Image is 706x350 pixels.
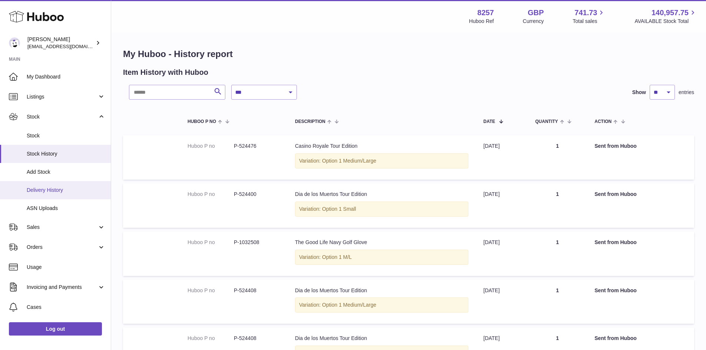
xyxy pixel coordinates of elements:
span: entries [679,89,694,96]
span: Orders [27,244,97,251]
td: The Good Life Navy Golf Glove [288,231,476,276]
span: Stock [27,132,105,139]
label: Show [632,89,646,96]
div: [PERSON_NAME] [27,36,94,50]
span: 140,957.75 [652,8,689,18]
h2: Item History with Huboo [123,67,208,77]
span: AVAILABLE Stock Total [634,18,697,25]
td: Dia de los Muertos Tour Edition [288,183,476,228]
span: ASN Uploads [27,205,105,212]
strong: Sent from Huboo [594,143,637,149]
span: [EMAIL_ADDRESS][DOMAIN_NAME] [27,43,109,49]
strong: Sent from Huboo [594,191,637,197]
dt: Huboo P no [188,287,234,294]
dt: Huboo P no [188,335,234,342]
td: 1 [528,231,587,276]
span: Action [594,119,611,124]
div: Variation: Option 1 Medium/Large [295,153,468,169]
span: Stock History [27,150,105,157]
dt: Huboo P no [188,143,234,150]
td: Dia de los Muertos Tour Edition [288,280,476,324]
dt: Huboo P no [188,191,234,198]
strong: Sent from Huboo [594,335,637,341]
span: Stock [27,113,97,120]
strong: Sent from Huboo [594,239,637,245]
h1: My Huboo - History report [123,48,694,60]
td: [DATE] [476,280,528,324]
dd: P-1032508 [234,239,280,246]
img: internalAdmin-8257@internal.huboo.com [9,37,20,49]
div: Variation: Option 1 Small [295,201,468,217]
strong: 8257 [477,8,494,18]
a: Log out [9,322,102,336]
span: 741.73 [574,8,597,18]
td: [DATE] [476,183,528,228]
strong: GBP [528,8,544,18]
span: Add Stock [27,169,105,176]
div: Variation: Option 1 M/L [295,250,468,265]
dd: P-524476 [234,143,280,150]
span: Huboo P no [188,119,216,124]
span: Listings [27,93,97,100]
a: 741.73 Total sales [573,8,606,25]
div: Huboo Ref [469,18,494,25]
strong: Sent from Huboo [594,287,637,293]
span: Invoicing and Payments [27,284,97,291]
td: 1 [528,135,587,180]
span: Total sales [573,18,606,25]
dd: P-524408 [234,335,280,342]
span: Description [295,119,325,124]
span: Cases [27,304,105,311]
span: Date [483,119,495,124]
td: 1 [528,280,587,324]
div: Variation: Option 1 Medium/Large [295,297,468,313]
span: Sales [27,224,97,231]
td: 1 [528,183,587,228]
dd: P-524400 [234,191,280,198]
a: 140,957.75 AVAILABLE Stock Total [634,8,697,25]
dt: Huboo P no [188,239,234,246]
span: Delivery History [27,187,105,194]
td: [DATE] [476,135,528,180]
dd: P-524408 [234,287,280,294]
td: [DATE] [476,231,528,276]
span: My Dashboard [27,73,105,80]
span: Quantity [535,119,558,124]
span: Usage [27,264,105,271]
td: Casino Royale Tour Edition [288,135,476,180]
div: Currency [523,18,544,25]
